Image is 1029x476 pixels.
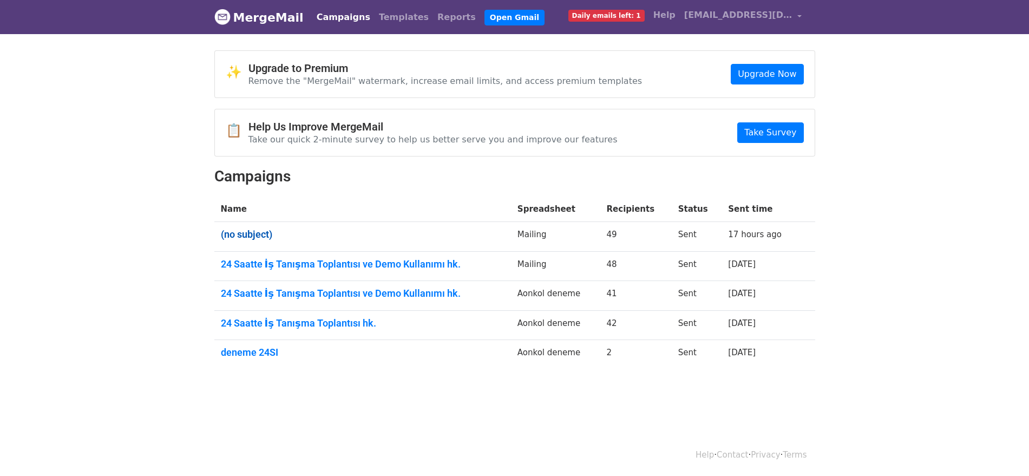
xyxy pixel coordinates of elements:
[248,120,618,133] h4: Help Us Improve MergeMail
[600,222,672,252] td: 49
[717,450,748,460] a: Contact
[511,340,600,369] td: Aonkol deneme
[375,6,433,28] a: Templates
[728,259,756,269] a: [DATE]
[221,288,504,299] a: 24 Saatte İş Tanışma Toplantısı ve Demo Kullanımı hk.
[221,258,504,270] a: 24 Saatte İş Tanışma Toplantısı ve Demo Kullanımı hk.
[248,134,618,145] p: Take our quick 2-minute survey to help us better serve you and improve our features
[600,340,672,369] td: 2
[649,4,680,26] a: Help
[728,230,782,239] a: 17 hours ago
[975,424,1029,476] iframe: Chat Widget
[722,197,799,222] th: Sent time
[511,197,600,222] th: Spreadsheet
[511,310,600,340] td: Aonkol deneme
[751,450,780,460] a: Privacy
[214,6,304,29] a: MergeMail
[511,251,600,281] td: Mailing
[600,197,672,222] th: Recipients
[737,122,803,143] a: Take Survey
[672,251,722,281] td: Sent
[600,310,672,340] td: 42
[672,340,722,369] td: Sent
[728,318,756,328] a: [DATE]
[728,348,756,357] a: [DATE]
[221,229,504,240] a: (no subject)
[226,64,248,80] span: ✨
[511,222,600,252] td: Mailing
[684,9,792,22] span: [EMAIL_ADDRESS][DOMAIN_NAME]
[312,6,375,28] a: Campaigns
[511,281,600,311] td: Aonkol deneme
[433,6,480,28] a: Reports
[214,197,511,222] th: Name
[221,317,504,329] a: 24 Saatte İş Tanışma Toplantısı hk.
[696,450,714,460] a: Help
[680,4,807,30] a: [EMAIL_ADDRESS][DOMAIN_NAME]
[568,10,645,22] span: Daily emails left: 1
[600,251,672,281] td: 48
[226,123,248,139] span: 📋
[728,289,756,298] a: [DATE]
[600,281,672,311] td: 41
[564,4,649,26] a: Daily emails left: 1
[672,310,722,340] td: Sent
[672,281,722,311] td: Sent
[214,167,815,186] h2: Campaigns
[248,62,643,75] h4: Upgrade to Premium
[484,10,545,25] a: Open Gmail
[221,347,504,358] a: deneme 24SI
[214,9,231,25] img: MergeMail logo
[731,64,803,84] a: Upgrade Now
[672,222,722,252] td: Sent
[248,75,643,87] p: Remove the "MergeMail" watermark, increase email limits, and access premium templates
[672,197,722,222] th: Status
[783,450,807,460] a: Terms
